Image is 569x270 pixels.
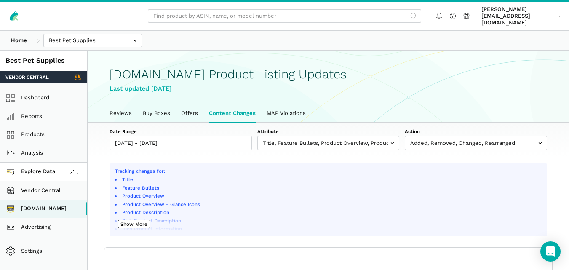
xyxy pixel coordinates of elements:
[5,56,82,66] div: Best Pet Supplies
[5,34,32,48] a: Home
[121,192,542,199] li: Product Overview
[176,104,203,122] a: Offers
[257,128,400,135] label: Attribute
[261,104,311,122] a: MAP Violations
[137,104,176,122] a: Buy Boxes
[110,84,547,94] div: Last updated [DATE]
[257,136,400,150] input: Title, Feature Bullets, Product Overview, Product Overview - Glance Icons, Product Description, R...
[405,128,547,135] label: Action
[481,6,555,27] span: [PERSON_NAME][EMAIL_ADDRESS][DOMAIN_NAME]
[121,217,542,224] li: Rich Product Description
[104,104,137,122] a: Reviews
[8,167,56,177] span: Explore Data
[110,128,252,135] label: Date Range
[203,104,261,122] a: Content Changes
[121,184,542,191] li: Feature Bullets
[121,201,542,208] li: Product Overview - Glance Icons
[540,241,561,262] div: Open Intercom Messenger
[479,5,564,28] a: [PERSON_NAME][EMAIL_ADDRESS][DOMAIN_NAME]
[121,225,542,232] li: Rich Product Information
[121,209,542,216] li: Product Description
[110,67,547,81] h1: [DOMAIN_NAME] Product Listing Updates
[121,176,542,183] li: Title
[148,9,421,23] input: Find product by ASIN, name, or model number
[43,34,142,48] input: Best Pet Supplies
[405,136,547,150] input: Added, Removed, Changed, Rearranged
[115,168,542,175] p: Tracking changes for:
[5,74,49,80] span: Vendor Central
[118,220,150,228] button: Show More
